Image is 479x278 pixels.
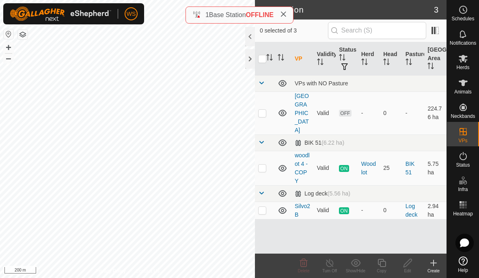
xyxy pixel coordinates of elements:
[456,163,470,167] span: Status
[18,30,28,39] button: Map Layers
[295,190,350,197] div: Log deck
[424,42,447,76] th: [GEOGRAPHIC_DATA] Area
[454,89,472,94] span: Animals
[361,109,377,117] div: -
[358,42,380,76] th: Herd
[328,22,426,39] input: Search (S)
[424,91,447,135] td: 224.76 ha
[127,10,136,18] span: WS
[383,60,390,66] p-sorticon: Activate to sort
[10,7,111,21] img: Gallagher Logo
[295,93,309,133] a: [GEOGRAPHIC_DATA]
[406,161,415,176] a: BIK 51
[456,65,469,70] span: Herds
[380,151,402,185] td: 25
[458,138,467,143] span: VPs
[314,91,336,135] td: Valid
[451,16,474,21] span: Schedules
[4,53,13,63] button: –
[317,268,343,274] div: Turn Off
[361,160,377,177] div: Woodlot
[291,42,314,76] th: VP
[321,139,344,146] span: (6.22 ha)
[336,42,358,76] th: Status
[451,114,475,119] span: Neckbands
[266,55,273,62] p-sorticon: Activate to sort
[427,64,434,70] p-sorticon: Activate to sort
[317,60,324,66] p-sorticon: Activate to sort
[434,4,438,16] span: 3
[260,5,434,15] h2: In Rotation
[450,41,476,46] span: Notifications
[361,206,377,215] div: -
[314,151,336,185] td: Valid
[295,152,310,184] a: woodlot 4 - COPY
[339,165,349,172] span: ON
[395,268,421,274] div: Edit
[380,91,402,135] td: 0
[295,203,310,218] a: Silvo2B
[458,268,468,273] span: Help
[369,268,395,274] div: Copy
[424,202,447,219] td: 2.94 ha
[458,187,468,192] span: Infra
[339,110,351,117] span: OFF
[4,29,13,39] button: Reset Map
[260,26,328,35] span: 0 selected of 3
[278,55,284,62] p-sorticon: Activate to sort
[406,203,418,218] a: Log deck
[209,11,246,18] span: Base Station
[424,151,447,185] td: 5.75 ha
[361,60,368,66] p-sorticon: Activate to sort
[339,55,345,62] p-sorticon: Activate to sort
[343,268,369,274] div: Show/Hide
[402,42,425,76] th: Pasture
[314,202,336,219] td: Valid
[339,207,349,214] span: ON
[380,202,402,219] td: 0
[447,253,479,276] a: Help
[205,11,209,18] span: 1
[136,267,160,275] a: Contact Us
[328,190,350,197] span: (5.56 ha)
[421,268,447,274] div: Create
[246,11,274,18] span: OFFLINE
[406,60,412,66] p-sorticon: Activate to sort
[4,43,13,52] button: +
[380,42,402,76] th: Head
[295,80,443,87] div: VPs with NO Pasture
[95,267,126,275] a: Privacy Policy
[295,139,344,146] div: BIK 51
[298,269,310,273] span: Delete
[402,91,425,135] td: -
[453,211,473,216] span: Heatmap
[314,42,336,76] th: Validity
